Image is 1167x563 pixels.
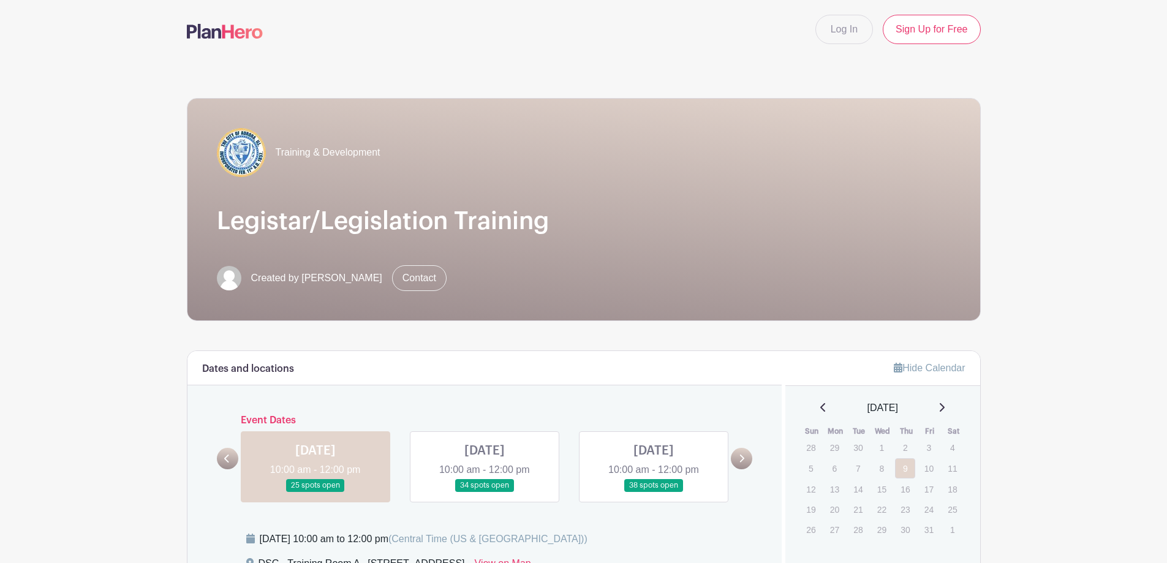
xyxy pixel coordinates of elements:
h1: Legistar/Legislation Training [217,206,951,236]
th: Wed [871,425,895,437]
a: Sign Up for Free [883,15,980,44]
p: 4 [942,438,962,457]
p: 8 [872,459,892,478]
th: Sat [942,425,965,437]
p: 10 [919,459,939,478]
p: 3 [919,438,939,457]
span: Created by [PERSON_NAME] [251,271,382,285]
p: 11 [942,459,962,478]
p: 12 [801,480,821,499]
p: 17 [919,480,939,499]
h6: Event Dates [238,415,731,426]
p: 28 [801,438,821,457]
th: Sun [800,425,824,437]
span: (Central Time (US & [GEOGRAPHIC_DATA])) [388,534,587,544]
p: 16 [895,480,915,499]
p: 20 [825,500,845,519]
p: 27 [825,520,845,539]
th: Thu [894,425,918,437]
p: 23 [895,500,915,519]
th: Fri [918,425,942,437]
p: 29 [825,438,845,457]
th: Tue [847,425,871,437]
p: 1 [872,438,892,457]
img: COA%20logo%20(2).jpg [217,128,266,177]
p: 28 [848,520,868,539]
p: 14 [848,480,868,499]
p: 15 [872,480,892,499]
th: Mon [824,425,848,437]
p: 30 [848,438,868,457]
p: 6 [825,459,845,478]
a: Contact [392,265,447,291]
p: 19 [801,500,821,519]
p: 21 [848,500,868,519]
a: Hide Calendar [894,363,965,373]
img: default-ce2991bfa6775e67f084385cd625a349d9dcbb7a52a09fb2fda1e96e2d18dcdb.png [217,266,241,290]
p: 26 [801,520,821,539]
p: 30 [895,520,915,539]
p: 7 [848,459,868,478]
p: 22 [872,500,892,519]
p: 29 [872,520,892,539]
span: [DATE] [867,401,898,415]
p: 1 [942,520,962,539]
h6: Dates and locations [202,363,294,375]
p: 13 [825,480,845,499]
a: 9 [895,458,915,478]
p: 25 [942,500,962,519]
div: [DATE] 10:00 am to 12:00 pm [260,532,587,546]
p: 24 [919,500,939,519]
p: 5 [801,459,821,478]
p: 31 [919,520,939,539]
a: Log In [815,15,873,44]
p: 18 [942,480,962,499]
img: logo-507f7623f17ff9eddc593b1ce0a138ce2505c220e1c5a4e2b4648c50719b7d32.svg [187,24,263,39]
p: 2 [895,438,915,457]
span: Training & Development [276,145,380,160]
